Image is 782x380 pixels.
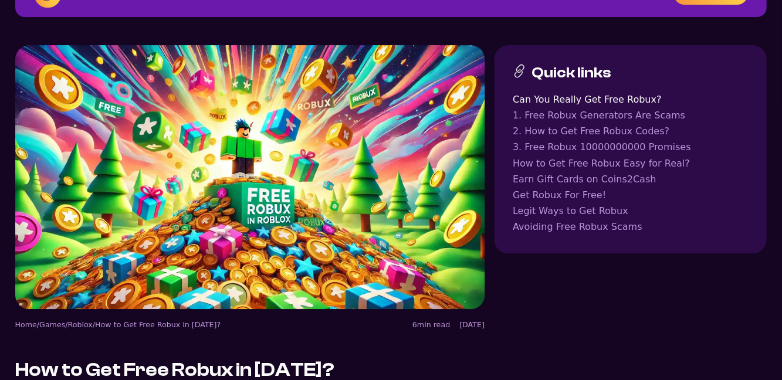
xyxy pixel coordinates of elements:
img: Getting free Robux in Roblox [16,45,485,309]
a: Games [40,320,66,329]
div: 6min read [413,318,451,331]
a: Home [16,320,38,329]
span: How to Get Free Robux in [DATE]? [96,320,221,329]
nav: breadcrumbs [16,318,246,331]
a: Roblox [69,320,93,329]
a: 2. How to Get Free Robux Codes? [513,123,748,139]
a: Get Robux For Free! [513,187,748,203]
a: Avoiding Free Robux Scams [513,219,748,235]
span: / [66,320,68,329]
a: 3. Free Robux 10000000000 Promises [513,139,748,155]
span: / [38,320,40,329]
a: Earn Gift Cards on Coins2Cash [513,171,748,187]
div: [DATE] [460,318,485,331]
a: Can You Really Get Free Robux? [513,91,748,107]
span: / [93,320,96,329]
nav: Table of contents [513,91,748,235]
h3: Quick links [532,64,612,82]
a: Legit Ways to Get Robux [513,203,748,219]
a: 1. Free Robux Generators Are Scams [513,107,748,123]
a: How to Get Free Robux Easy for Real? [513,155,748,171]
